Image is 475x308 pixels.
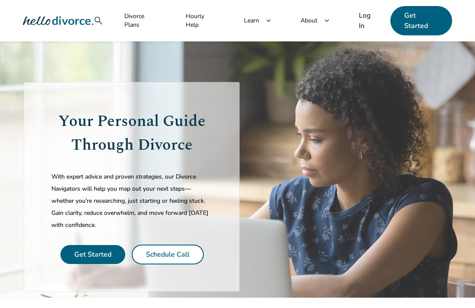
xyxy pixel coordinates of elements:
[287,12,345,29] a: Aboutkeyboard_arrow_down
[230,12,287,29] a: Learnkeyboard_arrow_down
[111,8,172,34] a: Divorce Plans
[51,110,212,157] h1: Your Personal Guide Through Divorce
[93,16,104,26] span: search
[323,16,331,25] span: keyboard_arrow_down
[390,6,452,35] a: Get Started
[345,6,390,35] a: Log In
[74,250,111,259] a: Get Started
[146,250,190,259] a: Schedule Call
[51,173,209,229] span: With expert advice and proven strategies, our Divorce Navigators will help you map out your next ...
[172,8,230,34] a: Hourly Help
[264,16,273,25] span: keyboard_arrow_down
